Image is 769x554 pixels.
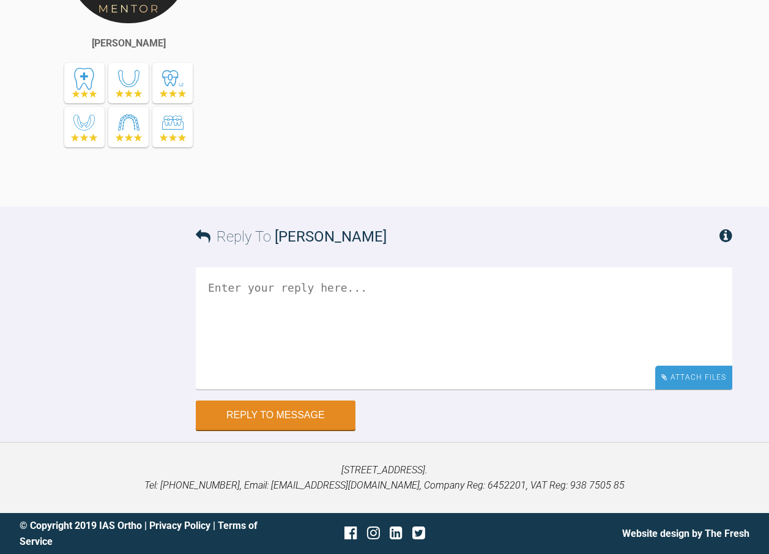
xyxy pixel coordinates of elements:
[20,518,263,549] div: © Copyright 2019 IAS Ortho | |
[92,35,166,51] div: [PERSON_NAME]
[655,366,732,390] div: Attach Files
[149,520,210,531] a: Privacy Policy
[275,228,387,245] span: [PERSON_NAME]
[20,520,258,547] a: Terms of Service
[196,401,355,430] button: Reply to Message
[196,225,387,248] h3: Reply To
[20,462,749,493] p: [STREET_ADDRESS]. Tel: [PHONE_NUMBER], Email: [EMAIL_ADDRESS][DOMAIN_NAME], Company Reg: 6452201,...
[622,528,749,539] a: Website design by The Fresh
